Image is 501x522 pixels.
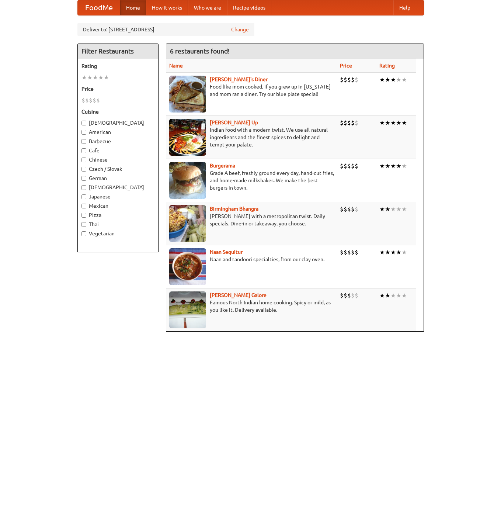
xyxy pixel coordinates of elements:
[355,205,358,213] li: $
[396,119,401,127] li: ★
[210,163,235,169] a: Burgerama
[104,73,109,82] li: ★
[385,119,390,127] li: ★
[96,96,100,104] li: $
[169,119,206,156] img: curryup.jpg
[340,162,344,170] li: $
[355,291,358,300] li: $
[351,291,355,300] li: $
[351,76,355,84] li: $
[98,73,104,82] li: ★
[81,185,86,190] input: [DEMOGRAPHIC_DATA]
[81,194,86,199] input: Japanese
[81,73,87,82] li: ★
[210,292,267,298] a: [PERSON_NAME] Galore
[396,248,401,256] li: ★
[169,248,206,285] img: naansequitur.jpg
[385,248,390,256] li: ★
[81,62,154,70] h5: Rating
[81,85,154,93] h5: Price
[89,96,93,104] li: $
[347,205,351,213] li: $
[355,248,358,256] li: $
[390,205,396,213] li: ★
[210,120,258,125] a: [PERSON_NAME] Up
[81,193,154,200] label: Japanese
[351,119,355,127] li: $
[81,174,154,182] label: German
[81,204,86,208] input: Mexican
[169,83,334,98] p: Food like mom cooked, if you grew up in [US_STATE] and mom ran a diner. Try our blue plate special!
[169,205,206,242] img: bhangra.jpg
[355,76,358,84] li: $
[81,130,86,135] input: American
[347,162,351,170] li: $
[390,291,396,300] li: ★
[347,76,351,84] li: $
[81,128,154,136] label: American
[81,108,154,115] h5: Cuisine
[81,96,85,104] li: $
[393,0,416,15] a: Help
[120,0,146,15] a: Home
[169,256,334,263] p: Naan and tandoori specialties, from our clay oven.
[385,162,390,170] li: ★
[227,0,271,15] a: Recipe videos
[344,162,347,170] li: $
[340,119,344,127] li: $
[81,147,154,154] label: Cafe
[81,148,86,153] input: Cafe
[85,96,89,104] li: $
[347,291,351,300] li: $
[401,76,407,84] li: ★
[401,291,407,300] li: ★
[169,299,334,314] p: Famous North Indian home cooking. Spicy or mild, as you like it. Delivery available.
[81,176,86,181] input: German
[81,211,154,219] label: Pizza
[390,162,396,170] li: ★
[210,249,243,255] b: Naan Sequitur
[81,119,154,127] label: [DEMOGRAPHIC_DATA]
[210,206,258,212] a: Birmingham Bhangra
[81,156,154,163] label: Chinese
[146,0,188,15] a: How it works
[340,76,344,84] li: $
[355,119,358,127] li: $
[385,205,390,213] li: ★
[390,76,396,84] li: ★
[379,248,385,256] li: ★
[169,76,206,113] img: sallys.jpg
[81,221,154,228] label: Thai
[78,0,120,15] a: FoodMe
[401,205,407,213] li: ★
[81,222,86,227] input: Thai
[396,205,401,213] li: ★
[379,63,395,69] a: Rating
[351,205,355,213] li: $
[351,248,355,256] li: $
[81,138,154,145] label: Barbecue
[344,291,347,300] li: $
[231,26,249,33] a: Change
[93,96,96,104] li: $
[344,205,347,213] li: $
[401,119,407,127] li: ★
[87,73,93,82] li: ★
[81,121,86,125] input: [DEMOGRAPHIC_DATA]
[351,162,355,170] li: $
[344,248,347,256] li: $
[169,162,206,199] img: burgerama.jpg
[188,0,227,15] a: Who we are
[169,63,183,69] a: Name
[340,205,344,213] li: $
[379,119,385,127] li: ★
[78,44,158,59] h4: Filter Restaurants
[169,169,334,191] p: Grade A beef, freshly ground every day, hand-cut fries, and home-made milkshakes. We make the bes...
[81,139,86,144] input: Barbecue
[396,76,401,84] li: ★
[401,162,407,170] li: ★
[385,291,390,300] li: ★
[379,291,385,300] li: ★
